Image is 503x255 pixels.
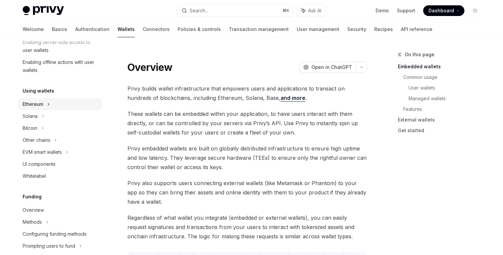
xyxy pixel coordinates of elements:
span: Privy embedded wallets are built on globally distributed infrastructure to ensure high uptime and... [127,144,367,172]
div: Configuring funding methods [23,230,86,238]
a: Recipes [374,21,393,37]
a: Welcome [23,21,44,37]
span: Privy also supports users connecting external wallets (like Metamask or Phantom) to your app so t... [127,178,367,206]
span: Privy builds wallet infrastructure that empowers users and applications to transact on hundreds o... [127,84,367,103]
div: Other chains [23,136,50,144]
a: Common usage [403,72,486,83]
a: Features [403,104,486,115]
a: Demo [376,7,389,14]
div: Methods [23,218,42,226]
h5: Funding [23,193,42,201]
span: On this page [405,51,434,59]
a: Basics [52,21,67,37]
button: Toggle dark mode [470,5,480,16]
div: UI components [23,160,56,168]
div: Overview [23,206,44,214]
a: Connectors [143,21,170,37]
span: Open in ChatGPT [311,64,352,71]
a: API reference [401,21,432,37]
span: Dashboard [428,7,454,14]
div: Prompting users to fund [23,242,75,250]
div: Enabling offline actions with user wallets [23,58,98,74]
img: light logo [23,6,64,15]
div: Ethereum [23,100,43,108]
button: Open in ChatGPT [299,62,356,73]
div: Solana [23,112,38,120]
a: Security [347,21,366,37]
a: Dashboard [423,5,464,16]
span: ⌘ K [282,8,289,13]
a: Overview [17,204,102,216]
a: Wallets [117,21,135,37]
a: User wallets [409,83,486,93]
a: Embedded wallets [398,61,486,72]
button: Ask AI [297,5,326,17]
button: Search...⌘K [177,5,293,17]
a: UI components [17,158,102,170]
h5: Using wallets [23,87,54,95]
div: Whitelabel [23,172,46,180]
a: Policies & controls [178,21,221,37]
a: User management [297,21,339,37]
a: Configuring funding methods [17,228,102,240]
a: and more [280,95,305,102]
a: Whitelabel [17,170,102,182]
a: Support [397,7,415,14]
div: Bitcoin [23,124,37,132]
a: Managed wallets [409,93,486,104]
h1: Overview [127,61,172,73]
a: Enabling offline actions with user wallets [17,56,102,76]
a: Authentication [75,21,109,37]
a: External wallets [398,115,486,125]
span: These wallets can be embedded within your application, to have users interact with them directly,... [127,109,367,137]
a: Get started [398,125,486,136]
div: EVM smart wallets [23,148,62,156]
a: Transaction management [229,21,289,37]
div: Search... [190,7,208,15]
span: Ask AI [308,7,321,14]
span: Regardless of what wallet you integrate (embedded or external wallets), you can easily request si... [127,213,367,241]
